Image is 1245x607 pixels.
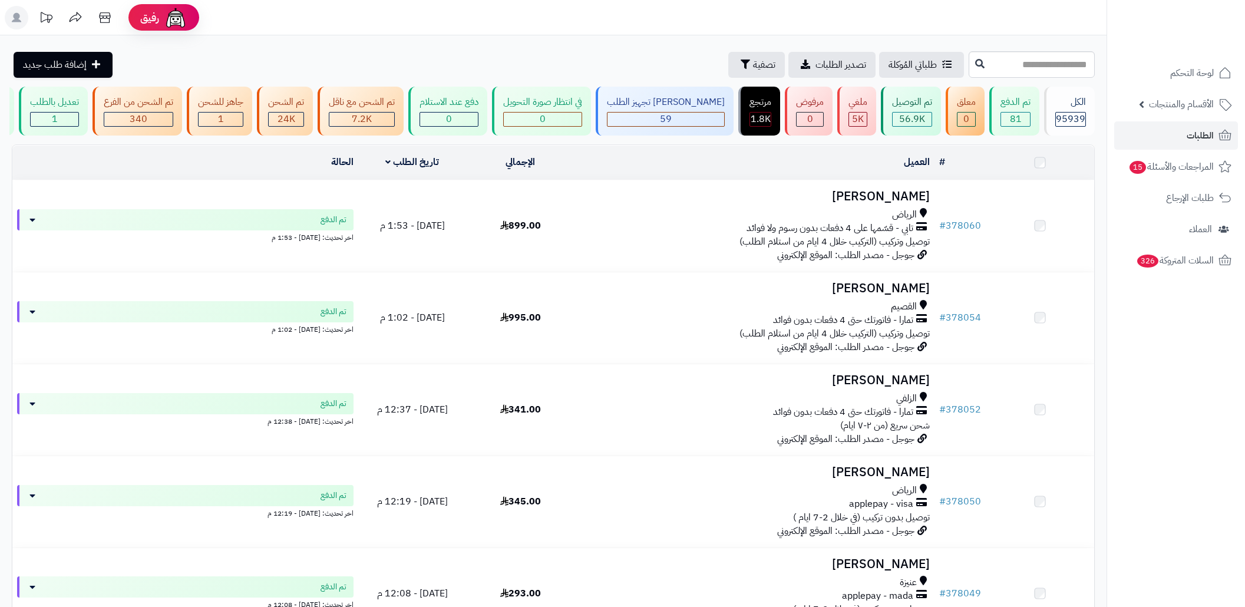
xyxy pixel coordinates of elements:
[939,494,981,509] a: #378050
[500,219,541,233] span: 899.00
[899,112,925,126] span: 56.9K
[17,414,354,427] div: اخر تحديث: [DATE] - 12:38 م
[1166,190,1214,206] span: طلبات الإرجاع
[406,87,490,136] a: دفع عند الاستلام 0
[579,466,930,479] h3: [PERSON_NAME]
[23,58,87,72] span: إضافة طلب جديد
[90,87,184,136] a: تم الشحن من الفرع 340
[892,208,917,222] span: الرياض
[736,87,782,136] a: مرتجع 1.8K
[939,494,946,509] span: #
[939,403,981,417] a: #378052
[52,112,58,126] span: 1
[17,322,354,335] div: اخر تحديث: [DATE] - 1:02 م
[579,374,930,387] h3: [PERSON_NAME]
[1114,121,1238,150] a: الطلبات
[939,403,946,417] span: #
[17,230,354,243] div: اخر تحديث: [DATE] - 1:53 م
[840,418,930,433] span: شحن سريع (من ٢-٧ ايام)
[796,95,824,109] div: مرفوض
[879,87,943,136] a: تم التوصيل 56.9K
[892,95,932,109] div: تم التوصيل
[500,311,541,325] span: 995.00
[747,222,913,235] span: تابي - قسّمها على 4 دفعات بدون رسوم ولا فوائد
[896,392,917,405] span: الزلفي
[268,95,304,109] div: تم الشحن
[749,95,771,109] div: مرتجع
[1187,127,1214,144] span: الطلبات
[1114,246,1238,275] a: السلات المتروكة326
[943,87,987,136] a: معلق 0
[879,52,964,78] a: طلباتي المُوكلة
[104,113,173,126] div: 340
[506,155,535,169] a: الإجمالي
[269,113,303,126] div: 24037
[377,494,448,509] span: [DATE] - 12:19 م
[315,87,406,136] a: تم الشحن مع ناقل 7.2K
[751,112,771,126] span: 1.8K
[753,58,775,72] span: تصفية
[777,340,914,354] span: جوجل - مصدر الطلب: الموقع الإلكتروني
[255,87,315,136] a: تم الشحن 24K
[815,58,866,72] span: تصدير الطلبات
[660,112,672,126] span: 59
[540,112,546,126] span: 0
[30,95,79,109] div: تعديل بالطلب
[331,155,354,169] a: الحالة
[807,112,813,126] span: 0
[140,11,159,25] span: رفيق
[782,87,835,136] a: مرفوض 0
[777,432,914,446] span: جوجل - مصدر الطلب: الموقع الإلكتروني
[420,95,478,109] div: دفع عند الاستلام
[385,155,439,169] a: تاريخ الطلب
[500,586,541,601] span: 293.00
[797,113,823,126] div: 0
[377,403,448,417] span: [DATE] - 12:37 م
[849,113,867,126] div: 4992
[939,219,946,233] span: #
[842,589,913,603] span: applepay - mada
[503,95,582,109] div: في انتظار صورة التحويل
[892,484,917,497] span: الرياض
[773,314,913,327] span: تمارا - فاتورتك حتى 4 دفعات بدون فوائد
[321,581,346,593] span: تم الدفع
[957,95,976,109] div: معلق
[957,113,975,126] div: 0
[893,113,932,126] div: 56884
[199,113,243,126] div: 1
[579,557,930,571] h3: [PERSON_NAME]
[1114,184,1238,212] a: طلبات الإرجاع
[504,113,582,126] div: 0
[104,95,173,109] div: تم الشحن من الفرع
[777,524,914,538] span: جوجل - مصدر الطلب: الموقع الإلكتروني
[380,311,445,325] span: [DATE] - 1:02 م
[607,95,725,109] div: [PERSON_NAME] تجهيز الطلب
[835,87,879,136] a: ملغي 5K
[446,112,452,126] span: 0
[1000,95,1031,109] div: تم الدفع
[1056,112,1085,126] span: 95939
[1114,153,1238,181] a: المراجعات والأسئلة15
[593,87,736,136] a: [PERSON_NAME] تجهيز الطلب 59
[607,113,724,126] div: 59
[198,95,243,109] div: جاهز للشحن
[321,490,346,502] span: تم الدفع
[963,112,969,126] span: 0
[1042,87,1097,136] a: الكل95939
[939,586,946,601] span: #
[773,405,913,419] span: تمارا - فاتورتك حتى 4 دفعات بدون فوائد
[1170,65,1214,81] span: لوحة التحكم
[321,214,346,226] span: تم الدفع
[939,586,981,601] a: #378049
[728,52,785,78] button: تصفية
[939,311,981,325] a: #378054
[900,576,917,589] span: عنيزة
[14,52,113,78] a: إضافة طلب جديد
[500,403,541,417] span: 341.00
[31,113,78,126] div: 1
[1114,215,1238,243] a: العملاء
[490,87,593,136] a: في انتظار صورة التحويل 0
[184,87,255,136] a: جاهز للشحن 1
[321,398,346,410] span: تم الدفع
[788,52,876,78] a: تصدير الطلبات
